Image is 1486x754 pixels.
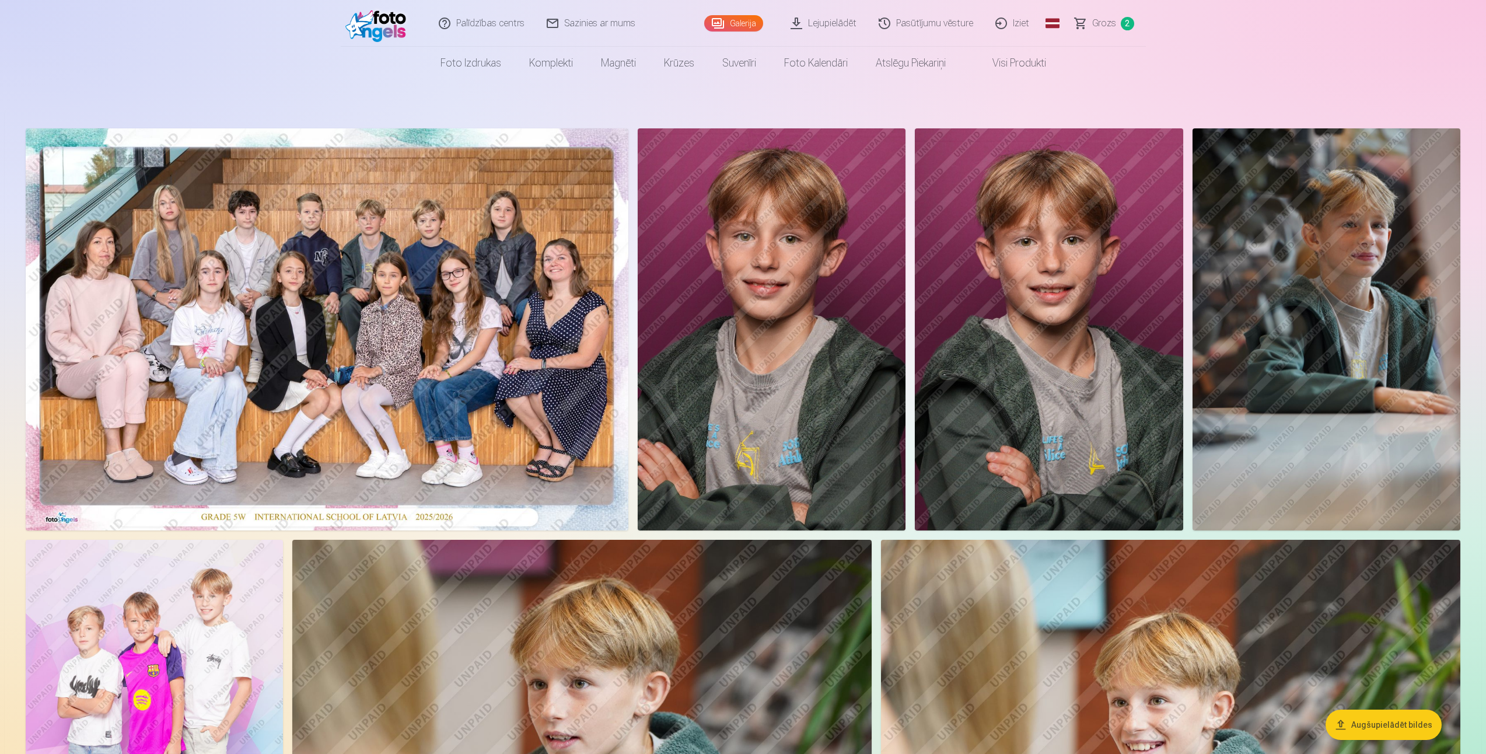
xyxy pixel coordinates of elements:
a: Foto izdrukas [426,47,515,79]
img: /fa1 [345,5,412,42]
a: Komplekti [515,47,587,79]
a: Foto kalendāri [770,47,862,79]
a: Galerija [704,15,763,32]
a: Atslēgu piekariņi [862,47,960,79]
a: Krūzes [650,47,708,79]
a: Suvenīri [708,47,770,79]
a: Visi produkti [960,47,1060,79]
button: Augšupielādēt bildes [1326,710,1442,740]
span: 2 [1121,17,1134,30]
span: Grozs [1092,16,1116,30]
a: Magnēti [587,47,650,79]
